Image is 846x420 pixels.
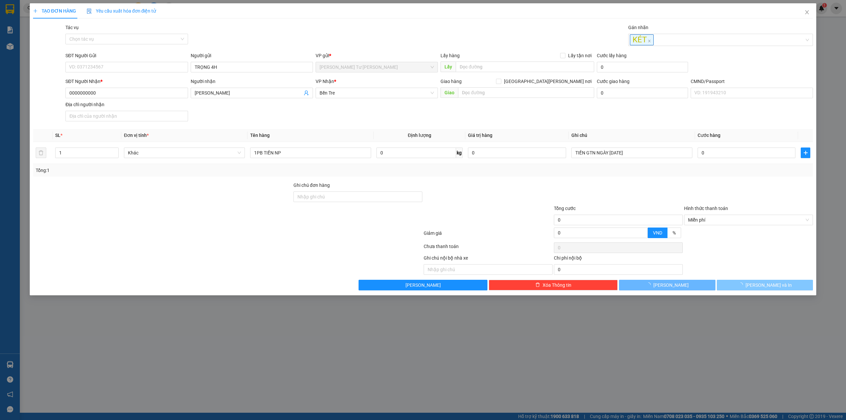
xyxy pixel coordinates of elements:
[543,281,571,289] span: Xóa Thông tin
[65,52,188,59] div: SĐT Người Gửi
[65,101,188,108] div: Địa chỉ người nhận
[684,206,728,211] label: Hình thức thanh toán
[804,10,810,15] span: close
[738,282,746,287] span: loading
[424,264,553,275] input: Nhập ghi chú
[535,282,540,288] span: delete
[554,254,683,264] div: Chi phí nội bộ
[565,52,594,59] span: Lấy tận nơi
[320,88,434,98] span: Bến Tre
[458,87,594,98] input: Dọc đường
[87,8,156,14] span: Yêu cầu xuất hóa đơn điện tử
[646,282,653,287] span: loading
[316,52,438,59] div: VP gửi
[316,79,334,84] span: VP Nhận
[597,62,688,72] input: Cước lấy hàng
[36,147,46,158] button: delete
[653,230,662,235] span: VND
[36,167,326,174] div: Tổng: 1
[801,147,810,158] button: plus
[293,191,422,202] input: Ghi chú đơn hàng
[408,133,431,138] span: Định lượng
[628,25,648,30] label: Gán nhãn
[441,53,460,58] span: Lấy hàng
[65,111,188,121] input: Địa chỉ của người nhận
[423,243,553,254] div: Chưa thanh toán
[801,150,810,155] span: plus
[441,87,458,98] span: Giao
[250,147,371,158] input: VD: Bàn, Ghế
[124,133,149,138] span: Đơn vị tính
[424,254,553,264] div: Ghi chú nội bộ nhà xe
[489,280,618,290] button: deleteXóa Thông tin
[128,148,241,158] span: Khác
[630,34,654,45] span: KÉT
[293,183,330,188] label: Ghi chú đơn hàng
[688,215,809,225] span: Miễn phí
[33,9,38,13] span: plus
[653,281,689,289] span: [PERSON_NAME]
[65,78,188,85] div: SĐT Người Nhận
[191,78,313,85] div: Người nhận
[87,9,92,14] img: icon
[65,25,79,30] label: Tác vụ
[597,88,688,98] input: Cước giao hàng
[250,133,270,138] span: Tên hàng
[468,133,492,138] span: Giá trị hàng
[501,78,594,85] span: [GEOGRAPHIC_DATA][PERSON_NAME] nơi
[441,62,456,72] span: Lấy
[619,280,715,290] button: [PERSON_NAME]
[304,90,309,96] span: user-add
[441,79,462,84] span: Giao hàng
[569,129,695,142] th: Ghi chú
[456,147,463,158] span: kg
[33,8,76,14] span: TẠO ĐƠN HÀNG
[798,3,816,22] button: Close
[597,53,627,58] label: Cước lấy hàng
[359,280,487,290] button: [PERSON_NAME]
[673,230,676,235] span: %
[717,280,813,290] button: [PERSON_NAME] và In
[691,78,813,85] div: CMND/Passport
[554,206,576,211] span: Tổng cước
[648,39,651,43] span: close
[405,281,441,289] span: [PERSON_NAME]
[55,133,60,138] span: SL
[698,133,720,138] span: Cước hàng
[597,79,630,84] label: Cước giao hàng
[746,281,792,289] span: [PERSON_NAME] và In
[571,147,692,158] input: Ghi Chú
[456,62,594,72] input: Dọc đường
[468,147,566,158] input: 0
[423,230,553,241] div: Giảm giá
[191,52,313,59] div: Người gửi
[320,62,434,72] span: Ngã Tư Huyện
